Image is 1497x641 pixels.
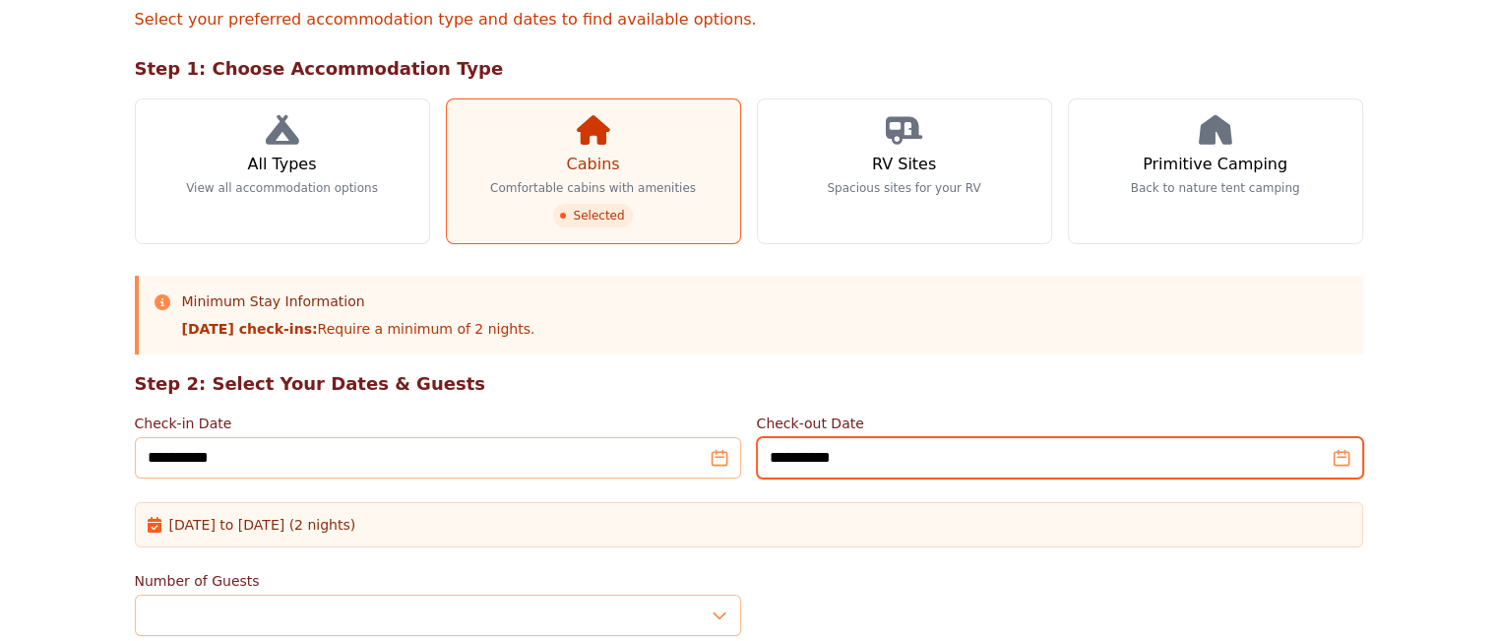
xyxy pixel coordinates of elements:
h3: All Types [247,153,316,176]
a: Cabins Comfortable cabins with amenities Selected [446,98,741,244]
h2: Step 2: Select Your Dates & Guests [135,370,1363,398]
p: Spacious sites for your RV [827,180,980,196]
span: Selected [553,204,632,227]
h3: Primitive Camping [1143,153,1287,176]
label: Number of Guests [135,571,741,591]
p: View all accommodation options [186,180,378,196]
p: Back to nature tent camping [1131,180,1300,196]
h3: RV Sites [872,153,936,176]
a: All Types View all accommodation options [135,98,430,244]
p: Require a minimum of 2 nights. [182,319,535,339]
p: Comfortable cabins with amenities [490,180,696,196]
h3: Minimum Stay Information [182,291,535,311]
a: RV Sites Spacious sites for your RV [757,98,1052,244]
h3: Cabins [566,153,619,176]
a: Primitive Camping Back to nature tent camping [1068,98,1363,244]
span: [DATE] to [DATE] (2 nights) [169,515,356,535]
label: Check-in Date [135,414,741,433]
strong: [DATE] check-ins: [182,321,318,337]
p: Select your preferred accommodation type and dates to find available options. [135,8,1363,32]
h2: Step 1: Choose Accommodation Type [135,55,1363,83]
label: Check-out Date [757,414,1363,433]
